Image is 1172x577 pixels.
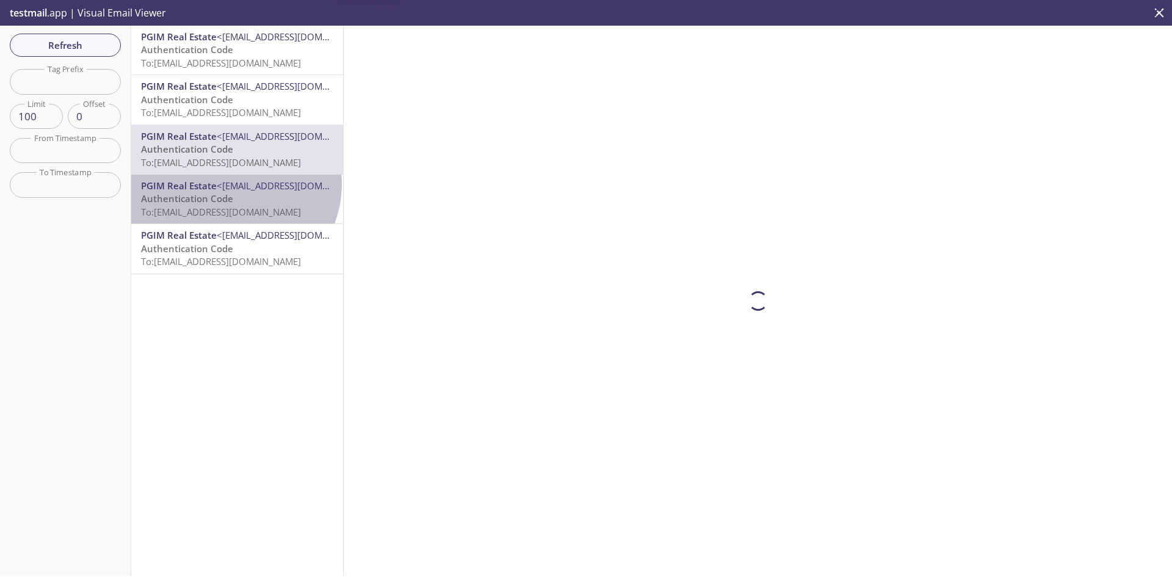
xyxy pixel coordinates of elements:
[131,175,343,223] div: PGIM Real Estate<[EMAIL_ADDRESS][DOMAIN_NAME]>Authentication CodeTo:[EMAIL_ADDRESS][DOMAIN_NAME]
[217,130,375,142] span: <[EMAIL_ADDRESS][DOMAIN_NAME]>
[141,206,301,218] span: To: [EMAIL_ADDRESS][DOMAIN_NAME]
[141,156,301,169] span: To: [EMAIL_ADDRESS][DOMAIN_NAME]
[217,31,375,43] span: <[EMAIL_ADDRESS][DOMAIN_NAME]>
[141,192,233,205] span: Authentication Code
[141,229,217,241] span: PGIM Real Estate
[141,130,217,142] span: PGIM Real Estate
[131,26,343,74] div: PGIM Real Estate<[EMAIL_ADDRESS][DOMAIN_NAME]>Authentication CodeTo:[EMAIL_ADDRESS][DOMAIN_NAME]
[141,255,301,267] span: To: [EMAIL_ADDRESS][DOMAIN_NAME]
[131,26,343,274] nav: emails
[10,34,121,57] button: Refresh
[217,229,375,241] span: <[EMAIL_ADDRESS][DOMAIN_NAME]>
[141,57,301,69] span: To: [EMAIL_ADDRESS][DOMAIN_NAME]
[141,43,233,56] span: Authentication Code
[20,37,111,53] span: Refresh
[141,106,301,118] span: To: [EMAIL_ADDRESS][DOMAIN_NAME]
[131,224,343,273] div: PGIM Real Estate<[EMAIL_ADDRESS][DOMAIN_NAME]>Authentication CodeTo:[EMAIL_ADDRESS][DOMAIN_NAME]
[131,125,343,174] div: PGIM Real Estate<[EMAIL_ADDRESS][DOMAIN_NAME]>Authentication CodeTo:[EMAIL_ADDRESS][DOMAIN_NAME]
[141,180,217,192] span: PGIM Real Estate
[141,242,233,255] span: Authentication Code
[141,93,233,106] span: Authentication Code
[217,80,375,92] span: <[EMAIL_ADDRESS][DOMAIN_NAME]>
[217,180,375,192] span: <[EMAIL_ADDRESS][DOMAIN_NAME]>
[141,143,233,155] span: Authentication Code
[131,75,343,124] div: PGIM Real Estate<[EMAIL_ADDRESS][DOMAIN_NAME]>Authentication CodeTo:[EMAIL_ADDRESS][DOMAIN_NAME]
[10,6,47,20] span: testmail
[141,31,217,43] span: PGIM Real Estate
[141,80,217,92] span: PGIM Real Estate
